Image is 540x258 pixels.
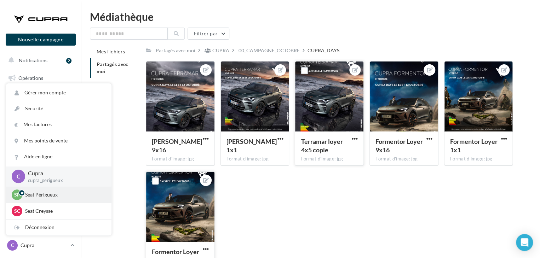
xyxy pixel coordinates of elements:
[450,156,507,162] div: Format d'image: jpg
[66,58,71,64] div: 2
[4,159,77,174] a: Contacts
[25,207,103,215] p: Seat Creysse
[11,242,14,249] span: C
[4,212,77,233] a: PLV et print personnalisable
[301,156,358,162] div: Format d'image: jpg
[14,191,20,198] span: SP
[6,219,111,235] div: Déconnexion
[6,101,111,117] a: Sécurité
[4,88,77,103] a: Boîte de réception
[25,191,103,198] p: Seat Périgueux
[239,47,300,54] div: 00_CAMPAGNE_OCTOBRE
[97,61,128,74] span: Partagés avec moi
[97,48,125,54] span: Mes fichiers
[6,117,111,133] a: Mes factures
[6,133,111,149] a: Mes points de vente
[14,207,20,215] span: SC
[18,238,73,253] span: Campagnes DataOnDemand
[4,106,77,121] a: Visibilité en ligne
[6,85,111,101] a: Gérer mon compte
[6,149,111,165] a: Aide en ligne
[152,137,202,154] span: Terramar Loyer 9x16
[226,156,283,162] div: Format d'image: jpg
[212,47,229,54] div: CUPRA
[4,71,77,86] a: Opérations
[6,239,76,252] a: C Cupra
[152,156,209,162] div: Format d'image: jpg
[4,124,77,139] a: SMS unitaire
[28,169,100,177] p: Cupra
[375,137,423,154] span: Formentor Loyer 9x16
[516,234,533,251] div: Open Intercom Messenger
[226,137,277,154] span: Terramar Loyer 1x1
[19,57,47,63] span: Notifications
[308,47,339,54] div: CUPRA_DAYS
[21,242,68,249] p: Cupra
[4,53,74,68] button: Notifications 2
[375,156,432,162] div: Format d'image: jpg
[18,75,43,81] span: Opérations
[6,34,76,46] button: Nouvelle campagne
[188,28,229,40] button: Filtrer par
[156,47,195,54] div: Partagés avec moi
[4,177,77,192] a: Médiathèque
[17,172,21,181] span: C
[450,137,498,154] span: Formentor Loyer 1x1
[28,177,100,184] p: cupra_perigueux
[90,11,532,22] div: Médiathèque
[301,137,343,154] span: Terramar loyer 4x5 copie
[4,141,77,156] a: Campagnes
[4,194,77,209] a: Calendrier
